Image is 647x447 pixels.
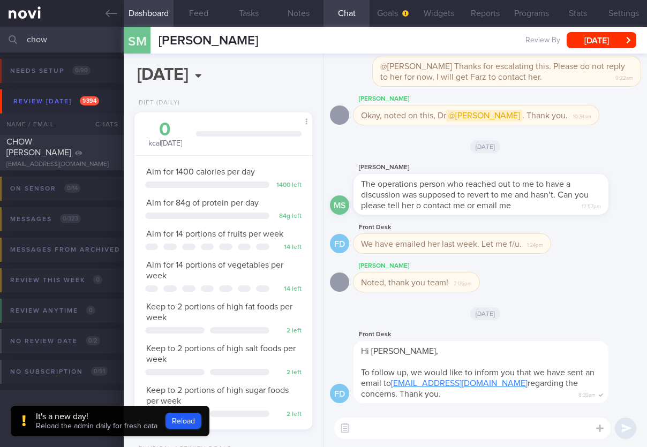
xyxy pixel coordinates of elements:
div: [PERSON_NAME] [353,93,631,105]
div: Chats [81,113,124,135]
span: 8:39am [578,389,596,399]
span: [DATE] [470,140,501,153]
span: Reload the admin daily for fresh data [36,422,157,430]
div: [EMAIL_ADDRESS][DOMAIN_NAME] [6,161,117,169]
button: Reload [165,413,201,429]
span: 10:34am [573,110,591,120]
div: 14 left [275,285,302,293]
span: 9:22am [615,72,633,82]
span: 0 / 323 [60,214,81,223]
div: No subscription [7,365,110,379]
div: Front Desk [353,328,641,341]
div: It's a new day! [36,411,157,422]
span: Keep to 2 portions of high fat foods per week [146,302,292,322]
span: Aim for 1400 calories per day [146,168,255,176]
span: Aim for 84g of protein per day [146,199,259,207]
span: 0 / 2 [86,336,100,345]
span: 12:57pm [582,200,601,210]
div: 2 left [275,369,302,377]
span: Review By [525,36,560,46]
div: Review [DATE] [11,94,102,109]
div: Messages [7,212,84,226]
span: Keep to 2 portions of high salt foods per week [146,344,296,363]
span: @[PERSON_NAME] [446,110,522,122]
a: [EMAIL_ADDRESS][DOMAIN_NAME] [391,379,528,388]
div: [PERSON_NAME] [353,161,641,174]
div: [PERSON_NAME] [353,260,511,272]
span: [DATE] [470,307,501,320]
span: To follow up, we would like to inform you that we have sent an email to regarding the concerns. T... [361,368,595,398]
span: 0 [86,306,95,315]
div: 14 left [275,244,302,252]
div: Messages from Archived [7,243,147,257]
div: MS [330,195,349,215]
span: Aim for 14 portions of fruits per week [146,230,283,238]
span: Keep to 2 portions of high sugar foods per week [146,386,289,405]
div: FD [330,234,349,254]
button: [DATE] [567,32,636,48]
div: Review anytime [7,304,98,318]
span: 2:05pm [454,277,472,287]
div: 1400 left [275,181,302,190]
span: We have emailed her last week. Let me f/u. [361,240,522,248]
div: FD [330,384,349,404]
span: The operations person who reached out to me to have a discussion was supposed to revert to me and... [361,180,589,210]
div: 2 left [275,327,302,335]
span: [PERSON_NAME] [159,34,258,47]
span: 1 / 394 [80,96,99,105]
div: Needs setup [7,64,93,78]
span: 0 / 90 [72,66,91,75]
span: 1:24pm [527,239,543,249]
div: On sensor [7,181,83,196]
span: 0 / 14 [64,184,80,193]
div: Review this week [7,273,105,287]
span: CHOW [PERSON_NAME] [6,138,71,157]
div: 0 [145,120,185,139]
div: SM [117,20,157,62]
div: Front Desk [353,221,583,234]
div: 2 left [275,411,302,419]
span: Okay, noted on this, Dr . Thank you. [361,110,568,122]
div: No review date [7,334,103,348]
span: 0 / 91 [91,367,108,376]
span: Hi [PERSON_NAME], [361,347,438,355]
span: 0 [93,275,102,284]
span: Noted, thank you team! [361,278,448,287]
div: kcal [DATE] [145,120,185,149]
div: 84 g left [275,213,302,221]
div: Diet (Daily) [134,99,180,107]
span: @[PERSON_NAME] Thanks for escalating this. Please do not reply to her for now, I will get Farz to... [380,62,625,81]
span: Aim for 14 portions of vegetables per week [146,261,283,280]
